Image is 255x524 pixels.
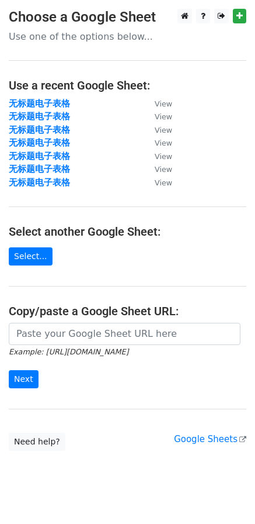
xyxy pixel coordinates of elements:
p: Use one of the options below... [9,30,246,43]
a: Need help? [9,433,65,451]
small: View [155,139,172,147]
small: View [155,126,172,135]
a: View [143,177,172,188]
a: Google Sheets [174,434,246,444]
a: View [143,111,172,122]
a: View [143,164,172,174]
small: View [155,99,172,108]
a: View [143,137,172,148]
small: Example: [URL][DOMAIN_NAME] [9,347,128,356]
small: View [155,112,172,121]
a: View [143,98,172,109]
a: 无标题电子表格 [9,151,70,161]
small: View [155,178,172,187]
a: 无标题电子表格 [9,177,70,188]
h4: Use a recent Google Sheet: [9,78,246,92]
a: 无标题电子表格 [9,98,70,109]
small: View [155,165,172,174]
h4: Copy/paste a Google Sheet URL: [9,304,246,318]
a: View [143,125,172,135]
h4: Select another Google Sheet: [9,225,246,239]
input: Paste your Google Sheet URL here [9,323,240,345]
a: 无标题电子表格 [9,111,70,122]
small: View [155,152,172,161]
a: 无标题电子表格 [9,125,70,135]
a: 无标题电子表格 [9,137,70,148]
h3: Choose a Google Sheet [9,9,246,26]
a: View [143,151,172,161]
input: Next [9,370,39,388]
a: 无标题电子表格 [9,164,70,174]
a: Select... [9,247,53,266]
